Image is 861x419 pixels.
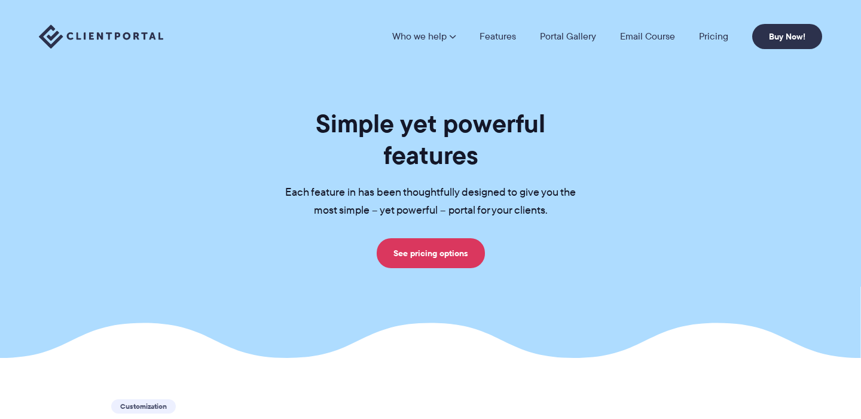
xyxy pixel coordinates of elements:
span: Customization [111,399,176,414]
p: Each feature in has been thoughtfully designed to give you the most simple – yet powerful – porta... [266,184,595,220]
a: Buy Now! [752,24,822,49]
a: See pricing options [377,238,485,268]
a: Portal Gallery [540,32,596,41]
h1: Simple yet powerful features [266,108,595,171]
a: Pricing [699,32,728,41]
a: Who we help [392,32,456,41]
a: Email Course [620,32,675,41]
a: Features [480,32,516,41]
